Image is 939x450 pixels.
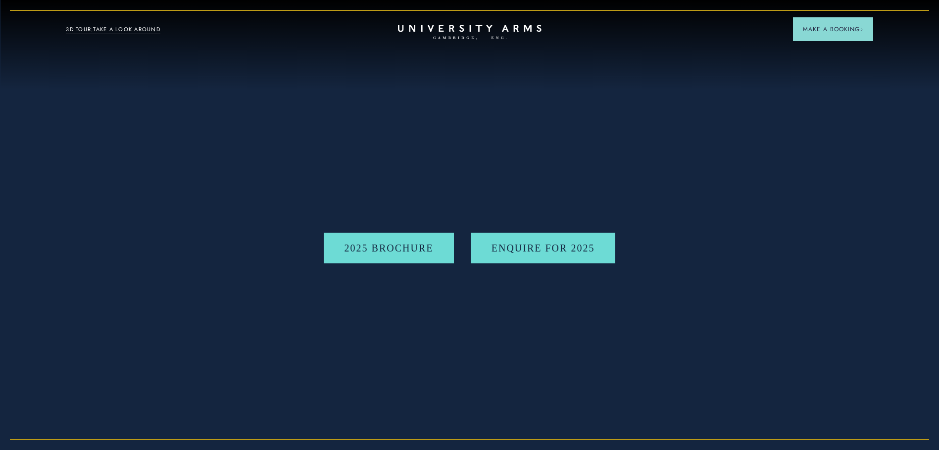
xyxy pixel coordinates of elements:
a: Enquire for 2025 [471,233,616,263]
img: Arrow icon [860,28,863,31]
a: 2025 BROCHURE [324,233,454,263]
a: Home [398,25,542,40]
button: Make a BookingArrow icon [793,17,873,41]
span: Make a Booking [803,25,863,34]
a: 3D TOUR:TAKE A LOOK AROUND [66,25,160,34]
